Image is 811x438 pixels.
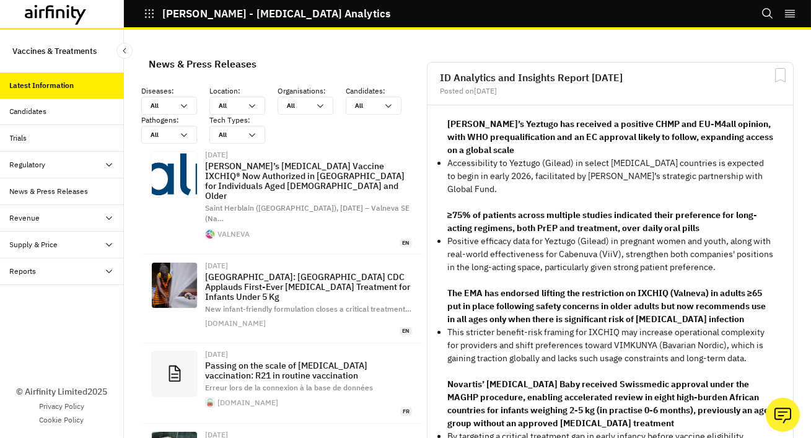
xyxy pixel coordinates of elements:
p: Tech Types : [209,115,278,126]
p: Diseases : [141,85,209,97]
button: Ask our analysts [766,398,800,432]
button: Close Sidebar [116,43,133,59]
a: [DATE][PERSON_NAME]’s [MEDICAL_DATA] Vaccine IXCHIQ® Now Authorized in [GEOGRAPHIC_DATA] for Indi... [141,144,422,255]
div: [DATE] [205,151,412,159]
span: New infant-friendly formulation closes a critical treatment … [205,304,411,313]
img: 00650176:cc9508d55f71ca6707698dc40c72c702:arc614x376:w1200.jpg [152,263,197,308]
a: Privacy Policy [39,401,84,412]
p: [PERSON_NAME] - [MEDICAL_DATA] Analytics [162,8,390,19]
a: Cookie Policy [40,414,84,426]
strong: Novartis’ [MEDICAL_DATA] Baby received Swissmedic approval under the MAGHP procedure, enabling ac... [447,379,769,429]
div: [DOMAIN_NAME] [205,320,266,327]
strong: [PERSON_NAME]’s Yeztugo has received a positive CHMP and EU-M4all opinion, with WHO prequalificat... [447,118,773,155]
p: [GEOGRAPHIC_DATA]: [GEOGRAPHIC_DATA] CDC Applauds First-Ever [MEDICAL_DATA] Treatment for Infants... [205,272,412,302]
span: en [400,327,412,335]
div: News & Press Releases [149,55,256,73]
p: Vaccines & Treatments [12,40,97,63]
button: [PERSON_NAME] - [MEDICAL_DATA] Analytics [144,3,390,24]
p: Accessibility to Yeztugo (Gilead) in select [MEDICAL_DATA] countries is expected to begin in earl... [447,157,773,196]
strong: ≥75% of patients across multiple studies indicated their preference for long-acting regimens, bot... [447,209,757,234]
p: [PERSON_NAME]’s [MEDICAL_DATA] Vaccine IXCHIQ® Now Authorized in [GEOGRAPHIC_DATA] for Individual... [205,161,412,201]
p: Candidates : [346,85,414,97]
p: Organisations : [278,85,346,97]
h2: ID Analytics and Insights Report [DATE] [440,72,781,82]
div: Supply & Price [10,239,58,250]
p: Positive efficacy data for Yeztugo (Gilead) in pregnant women and youth, along with real-world ef... [447,235,773,274]
div: Reports [10,266,37,277]
img: 04f398df-96ac-4b7a-8544-2a2ce2495778 [152,152,197,197]
div: News & Press Releases [10,186,89,197]
div: Trials [10,133,27,144]
p: This stricter benefit-risk framing for IXCHIQ may increase operational complexity for providers a... [447,326,773,365]
p: Location : [209,85,278,97]
strong: The EMA has endorsed lifting the restriction on IXCHIQ (Valneva) in adults ≥65 put in place follo... [447,287,766,325]
a: [DATE]Passing on the scale of [MEDICAL_DATA] vaccination: R21 in routine vaccinationErreur lors d... [141,343,422,424]
a: [DATE][GEOGRAPHIC_DATA]: [GEOGRAPHIC_DATA] CDC Applauds First-Ever [MEDICAL_DATA] Treatment for I... [141,255,422,343]
div: [DATE] [205,351,412,358]
img: favicon.ico [206,230,214,239]
p: © Airfinity Limited 2025 [16,385,107,398]
div: VALNEVA [217,230,250,238]
div: [DOMAIN_NAME] [217,399,278,406]
div: Latest Information [10,80,74,91]
button: Search [761,3,774,24]
p: Pathogens : [141,115,209,126]
div: [DATE] [205,262,412,269]
div: Revenue [10,212,40,224]
span: Erreur lors de la connexion à la base de données [205,383,373,392]
img: faviconV2 [206,398,214,407]
span: fr [400,408,412,416]
svg: Bookmark Report [773,68,788,83]
div: Regulatory [10,159,46,170]
span: Saint Herblain ([GEOGRAPHIC_DATA]), [DATE] – Valneva SE (Na … [205,203,410,223]
p: Passing on the scale of [MEDICAL_DATA] vaccination: R21 in routine vaccination [205,361,412,380]
div: Posted on [DATE] [440,87,781,95]
div: Candidates [10,106,47,117]
span: en [400,239,412,247]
